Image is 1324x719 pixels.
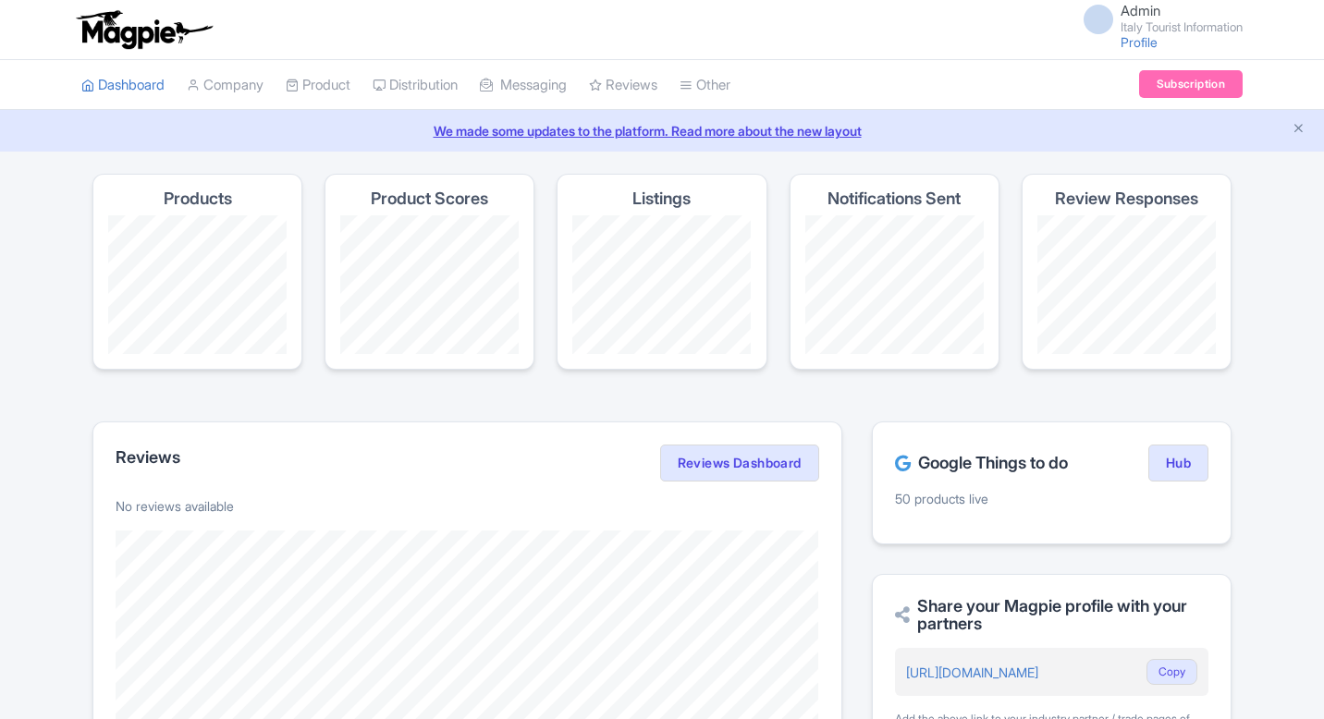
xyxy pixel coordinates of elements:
span: Admin [1121,2,1160,19]
a: Dashboard [81,60,165,111]
img: logo-ab69f6fb50320c5b225c76a69d11143b.png [72,9,215,50]
small: Italy Tourist Information [1121,21,1243,33]
p: No reviews available [116,496,819,516]
button: Close announcement [1292,119,1306,140]
a: Messaging [480,60,567,111]
h2: Share your Magpie profile with your partners [895,597,1208,634]
h4: Review Responses [1055,189,1198,208]
a: Reviews Dashboard [660,445,819,481]
h2: Google Things to do [895,454,1068,472]
h4: Products [164,189,232,208]
a: Admin Italy Tourist Information [1073,4,1243,33]
a: Company [187,60,264,111]
a: Reviews [589,60,657,111]
a: Hub [1148,445,1208,481]
p: 50 products live [895,489,1208,508]
a: Distribution [373,60,458,111]
h2: Reviews [116,448,180,467]
button: Copy [1146,659,1197,685]
a: Profile [1121,34,1158,50]
h4: Notifications Sent [827,189,961,208]
a: Product [286,60,350,111]
a: Subscription [1139,70,1243,98]
h4: Product Scores [371,189,488,208]
a: Other [680,60,730,111]
a: We made some updates to the platform. Read more about the new layout [11,121,1313,140]
a: [URL][DOMAIN_NAME] [906,664,1038,680]
h4: Listings [632,189,691,208]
